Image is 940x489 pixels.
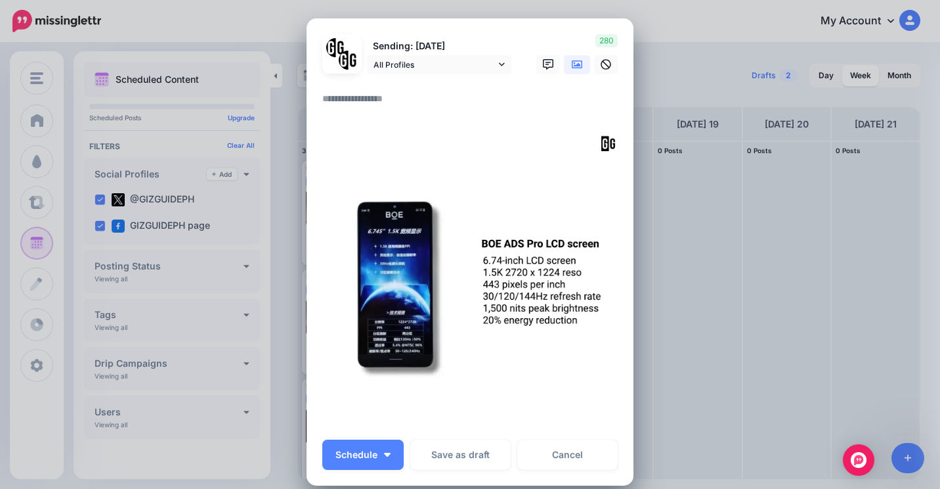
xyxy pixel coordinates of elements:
p: Sending: [DATE] [367,39,511,54]
span: 280 [595,34,618,47]
button: Save as draft [410,440,511,470]
img: J2D1NLP8KL2EJG6UMP6YUS5DFTNY7WPF.png [322,135,618,431]
a: All Profiles [367,55,511,74]
div: Open Intercom Messenger [843,444,874,476]
a: Cancel [517,440,618,470]
img: arrow-down-white.png [384,453,391,457]
img: JT5sWCfR-79925.png [339,51,358,70]
img: 353459792_649996473822713_4483302954317148903_n-bsa138318.png [326,38,345,57]
span: All Profiles [374,58,496,72]
button: Schedule [322,440,404,470]
span: Schedule [335,450,377,459]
